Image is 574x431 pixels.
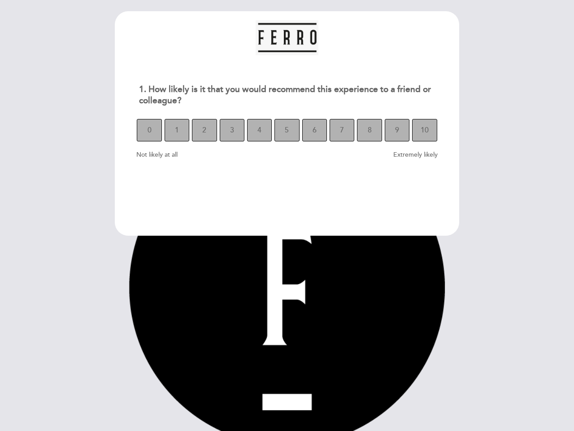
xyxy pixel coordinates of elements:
[256,20,318,55] img: header_1717701171.jpeg
[330,119,354,141] button: 7
[148,118,152,143] span: 0
[247,119,272,141] button: 4
[385,119,409,141] button: 9
[165,119,189,141] button: 1
[421,118,429,143] span: 10
[412,119,437,141] button: 10
[368,118,372,143] span: 8
[137,119,161,141] button: 0
[257,118,261,143] span: 4
[285,118,289,143] span: 5
[132,79,442,112] div: 1. How likely is it that you would recommend this experience to a friend or colleague?
[302,119,327,141] button: 6
[395,118,399,143] span: 9
[136,151,178,158] span: Not likely at all
[220,119,244,141] button: 3
[393,151,438,158] span: Extremely likely
[230,118,234,143] span: 3
[192,119,217,141] button: 2
[202,118,206,143] span: 2
[274,119,299,141] button: 5
[175,118,179,143] span: 1
[357,119,382,141] button: 8
[340,118,344,143] span: 7
[313,118,317,143] span: 6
